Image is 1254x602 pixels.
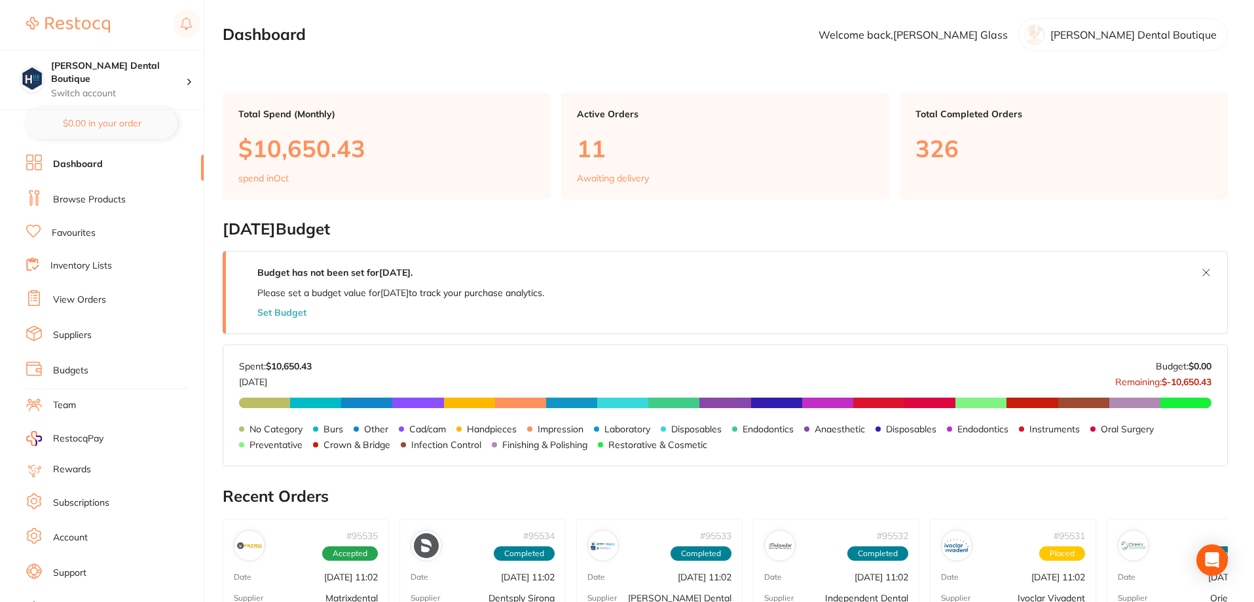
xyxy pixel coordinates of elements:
strong: Budget has not been set for [DATE] . [257,267,413,278]
p: Welcome back, [PERSON_NAME] Glass [819,29,1008,41]
a: View Orders [53,293,106,307]
p: [DATE] 11:02 [501,572,555,582]
a: Favourites [52,227,96,240]
p: Finishing & Polishing [502,440,587,450]
img: Dentsply Sirona [414,533,439,558]
p: 11 [577,135,874,162]
p: Spent: [239,361,312,371]
img: Independent Dental [767,533,792,558]
a: Total Spend (Monthly)$10,650.43spend inOct [223,93,551,199]
img: Erskine Dental [591,533,616,558]
p: Endodontics [743,424,794,434]
span: Completed [494,546,555,561]
p: # 95534 [523,531,555,541]
a: RestocqPay [26,431,103,446]
p: Active Orders [577,109,874,119]
strong: $0.00 [1189,360,1211,372]
p: No Category [249,424,303,434]
a: Support [53,567,86,580]
p: [DATE] 11:02 [1031,572,1085,582]
p: Instruments [1029,424,1080,434]
p: Restorative & Cosmetic [608,440,707,450]
p: Disposables [671,424,722,434]
img: Ivoclar Vivadent [944,533,969,558]
p: Please set a budget value for [DATE] to track your purchase analytics. [257,288,544,298]
p: Other [364,424,388,434]
p: Total Completed Orders [915,109,1212,119]
p: Handpieces [467,424,517,434]
p: Crown & Bridge [323,440,390,450]
a: Suppliers [53,329,92,342]
a: Team [53,399,76,412]
img: Restocq Logo [26,17,110,33]
img: RestocqPay [26,431,42,446]
p: # 95531 [1054,531,1085,541]
p: # 95533 [700,531,731,541]
a: Active Orders11Awaiting delivery [561,93,889,199]
p: Anaesthetic [815,424,865,434]
p: Disposables [886,424,936,434]
a: Rewards [53,463,91,476]
p: [DATE] 11:02 [678,572,731,582]
a: Budgets [53,364,88,377]
h2: [DATE] Budget [223,220,1228,238]
p: Budget: [1156,361,1211,371]
span: Accepted [322,546,378,561]
strong: $-10,650.43 [1162,376,1211,388]
p: 326 [915,135,1212,162]
strong: $10,650.43 [266,360,312,372]
p: Switch account [51,87,186,100]
a: Total Completed Orders326 [900,93,1228,199]
button: Set Budget [257,307,306,318]
p: spend in Oct [238,173,289,183]
p: Date [764,573,782,582]
p: Infection Control [411,440,481,450]
h2: Recent Orders [223,487,1228,506]
p: # 95535 [346,531,378,541]
a: Browse Products [53,193,126,206]
p: Burs [323,424,343,434]
a: Inventory Lists [50,259,112,273]
p: Laboratory [604,424,650,434]
p: Preventative [249,440,303,450]
p: Date [411,573,428,582]
img: Harris Dental Boutique [20,67,44,90]
p: Date [587,573,605,582]
p: Endodontics [957,424,1008,434]
a: Subscriptions [53,497,109,510]
a: Restocq Logo [26,10,110,40]
p: Oral Surgery [1101,424,1154,434]
h4: Harris Dental Boutique [51,60,186,85]
p: Impression [538,424,583,434]
span: Completed [671,546,731,561]
p: [DATE] 11:02 [324,572,378,582]
p: Awaiting delivery [577,173,649,183]
p: Cad/cam [409,424,446,434]
p: [DATE] [239,371,312,387]
a: Account [53,531,88,544]
span: RestocqPay [53,432,103,445]
img: Orien dental [1121,533,1146,558]
p: [PERSON_NAME] Dental Boutique [1050,29,1217,41]
a: Dashboard [53,158,103,171]
span: Placed [1039,546,1085,561]
button: $0.00 in your order [26,107,177,139]
p: Date [941,573,959,582]
p: # 95532 [877,531,908,541]
div: Open Intercom Messenger [1196,544,1228,576]
p: $10,650.43 [238,135,535,162]
p: Total Spend (Monthly) [238,109,535,119]
p: Date [1118,573,1135,582]
p: Date [234,573,251,582]
p: [DATE] 11:02 [855,572,908,582]
p: Remaining: [1115,371,1211,387]
img: Matrixdental [237,533,262,558]
h2: Dashboard [223,26,306,44]
span: Completed [847,546,908,561]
